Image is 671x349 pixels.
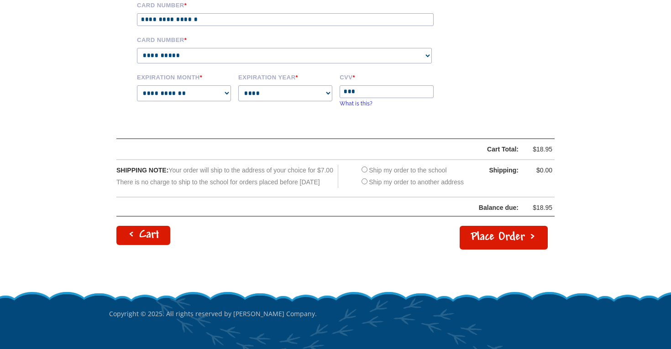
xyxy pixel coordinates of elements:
div: $18.95 [525,144,552,155]
div: Ship my order to the school Ship my order to another address [359,165,464,188]
label: CVV [340,73,435,81]
label: Card Number [137,0,447,9]
div: $18.95 [525,202,552,214]
div: Balance due: [117,202,519,214]
label: Expiration Year [238,73,333,81]
div: Shipping: [473,165,519,176]
div: Cart Total: [140,144,519,155]
div: $0.00 [525,165,552,176]
a: < Cart [116,226,170,245]
span: SHIPPING NOTE: [116,167,168,174]
label: Card Number [137,35,447,43]
p: Copyright © 2025. All rights reserved by [PERSON_NAME] Company. [109,291,562,337]
div: Your order will ship to the address of your choice for $7.00 There is no charge to ship to the sc... [116,165,338,188]
button: Place Order > [460,226,548,250]
label: Expiration Month [137,73,232,81]
a: What is this? [340,100,372,107]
